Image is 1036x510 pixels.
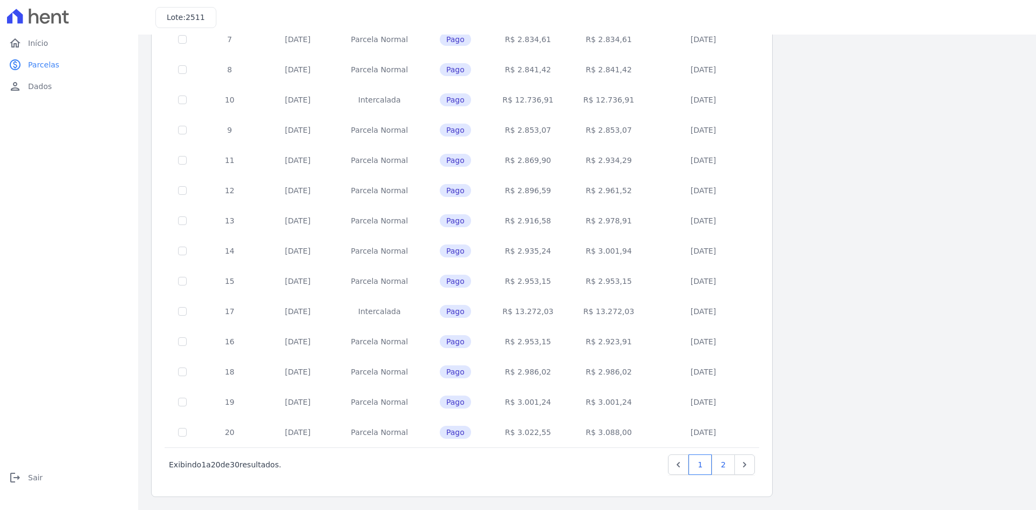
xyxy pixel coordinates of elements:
[200,145,260,175] td: 11
[440,124,471,137] span: Pago
[336,417,423,447] td: Parcela Normal
[178,277,187,285] input: Só é possível selecionar pagamentos em aberto
[336,175,423,206] td: Parcela Normal
[260,357,336,387] td: [DATE]
[9,58,22,71] i: paid
[568,24,649,55] td: R$ 2.834,61
[568,266,649,296] td: R$ 2.953,15
[668,454,689,475] a: Previous
[649,115,758,145] td: [DATE]
[649,236,758,266] td: [DATE]
[488,206,569,236] td: R$ 2.916,58
[200,266,260,296] td: 15
[440,154,471,167] span: Pago
[200,85,260,115] td: 10
[260,85,336,115] td: [DATE]
[488,55,569,85] td: R$ 2.841,42
[178,65,187,74] input: Só é possível selecionar pagamentos em aberto
[9,37,22,50] i: home
[488,175,569,206] td: R$ 2.896,59
[440,365,471,378] span: Pago
[4,467,134,488] a: logoutSair
[336,266,423,296] td: Parcela Normal
[230,460,240,469] span: 30
[649,387,758,417] td: [DATE]
[568,296,649,327] td: R$ 13.272,03
[649,417,758,447] td: [DATE]
[178,216,187,225] input: Só é possível selecionar pagamentos em aberto
[568,85,649,115] td: R$ 12.736,91
[260,236,336,266] td: [DATE]
[200,236,260,266] td: 14
[260,115,336,145] td: [DATE]
[336,357,423,387] td: Parcela Normal
[260,266,336,296] td: [DATE]
[200,55,260,85] td: 8
[440,335,471,348] span: Pago
[200,206,260,236] td: 13
[9,80,22,93] i: person
[440,305,471,318] span: Pago
[260,387,336,417] td: [DATE]
[568,206,649,236] td: R$ 2.978,91
[488,24,569,55] td: R$ 2.834,61
[169,459,281,470] p: Exibindo a de resultados.
[488,266,569,296] td: R$ 2.953,15
[568,357,649,387] td: R$ 2.986,02
[649,327,758,357] td: [DATE]
[178,247,187,255] input: Só é possível selecionar pagamentos em aberto
[488,357,569,387] td: R$ 2.986,02
[440,33,471,46] span: Pago
[336,236,423,266] td: Parcela Normal
[200,296,260,327] td: 17
[4,76,134,97] a: personDados
[336,85,423,115] td: Intercalada
[167,12,205,23] h3: Lote:
[200,417,260,447] td: 20
[649,55,758,85] td: [DATE]
[260,327,336,357] td: [DATE]
[440,214,471,227] span: Pago
[712,454,735,475] a: 2
[260,175,336,206] td: [DATE]
[440,426,471,439] span: Pago
[568,327,649,357] td: R$ 2.923,91
[178,35,187,44] input: Só é possível selecionar pagamentos em aberto
[200,175,260,206] td: 12
[440,93,471,106] span: Pago
[9,471,22,484] i: logout
[178,337,187,346] input: Só é possível selecionar pagamentos em aberto
[260,206,336,236] td: [DATE]
[440,184,471,197] span: Pago
[178,368,187,376] input: Só é possível selecionar pagamentos em aberto
[336,327,423,357] td: Parcela Normal
[440,396,471,409] span: Pago
[649,357,758,387] td: [DATE]
[200,387,260,417] td: 19
[440,244,471,257] span: Pago
[260,417,336,447] td: [DATE]
[178,126,187,134] input: Só é possível selecionar pagamentos em aberto
[488,296,569,327] td: R$ 13.272,03
[200,327,260,357] td: 16
[200,357,260,387] td: 18
[200,115,260,145] td: 9
[178,307,187,316] input: Só é possível selecionar pagamentos em aberto
[488,387,569,417] td: R$ 3.001,24
[336,387,423,417] td: Parcela Normal
[649,266,758,296] td: [DATE]
[488,85,569,115] td: R$ 12.736,91
[178,398,187,406] input: Só é possível selecionar pagamentos em aberto
[568,387,649,417] td: R$ 3.001,24
[186,13,205,22] span: 2511
[568,417,649,447] td: R$ 3.088,00
[568,115,649,145] td: R$ 2.853,07
[336,206,423,236] td: Parcela Normal
[488,145,569,175] td: R$ 2.869,90
[200,24,260,55] td: 7
[649,145,758,175] td: [DATE]
[568,175,649,206] td: R$ 2.961,52
[336,55,423,85] td: Parcela Normal
[336,24,423,55] td: Parcela Normal
[336,296,423,327] td: Intercalada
